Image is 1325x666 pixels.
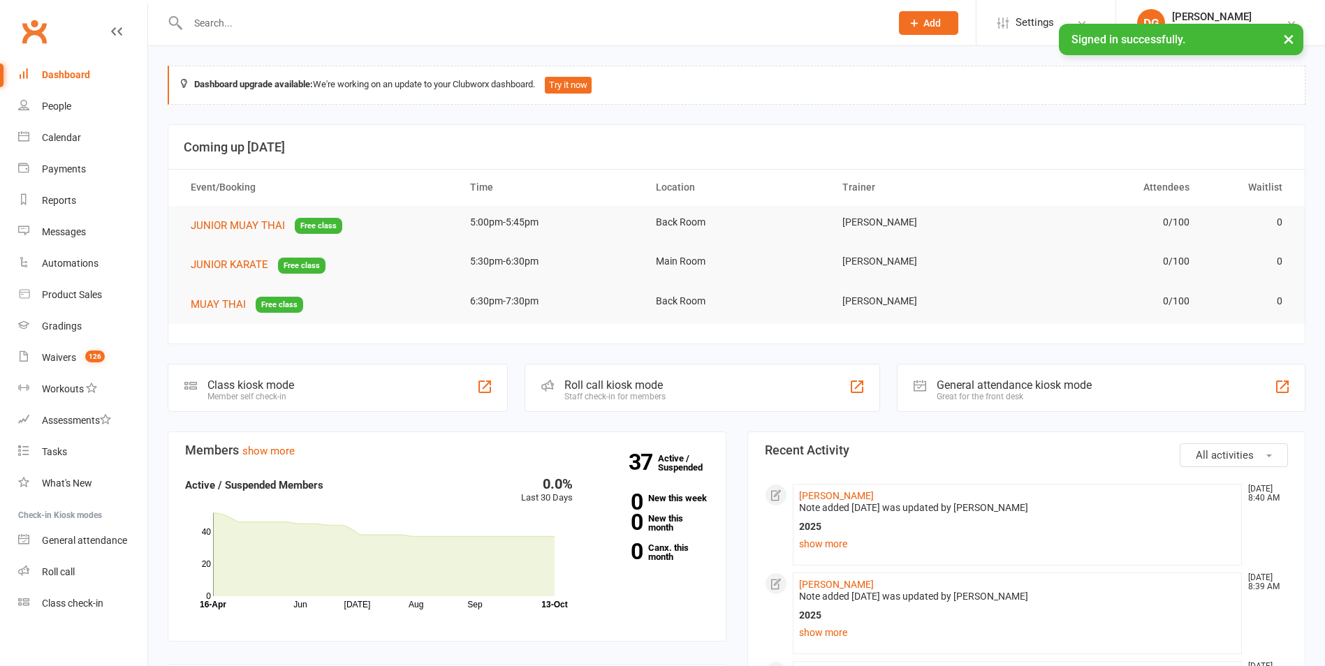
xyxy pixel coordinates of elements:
div: Reports [42,195,76,206]
div: Tasks [42,446,67,457]
a: Assessments [18,405,147,436]
strong: Active / Suspended Members [185,479,323,491]
a: Class kiosk mode [18,588,147,619]
td: 0/100 [1016,245,1201,278]
td: 0 [1202,245,1295,278]
div: Payments [42,163,86,175]
button: × [1276,24,1301,54]
a: Tasks [18,436,147,468]
a: People [18,91,147,122]
h3: Recent Activity [765,443,1289,457]
span: MUAY THAI [191,298,246,311]
th: Waitlist [1202,170,1295,205]
div: General attendance [42,535,127,546]
a: Product Sales [18,279,147,311]
div: Note added [DATE] was updated by [PERSON_NAME] [799,502,1236,514]
div: Class check-in [42,598,103,609]
div: Staff check-in for members [564,392,666,401]
th: Location [643,170,829,205]
div: Workouts [42,383,84,394]
a: Payments [18,154,147,185]
a: Calendar [18,122,147,154]
div: Automations [42,258,98,269]
div: Note added [DATE] was updated by [PERSON_NAME] [799,591,1236,602]
a: 0New this month [594,514,709,532]
td: Main Room [643,245,829,278]
td: 0 [1202,285,1295,318]
div: Dashboard [42,69,90,80]
input: Search... [184,13,881,33]
a: 37Active / Suspended [658,443,719,482]
div: What's New [42,478,92,489]
span: Free class [278,258,325,274]
div: 2025 [799,609,1236,621]
span: Add [923,17,941,29]
div: Calendar [42,132,81,143]
button: Add [899,11,958,35]
td: Back Room [643,285,829,318]
div: Waivers [42,352,76,363]
a: Gradings [18,311,147,342]
a: Clubworx [17,14,52,49]
td: 5:00pm-5:45pm [457,206,643,239]
span: Free class [256,297,303,313]
div: Roll call [42,566,75,577]
div: People [42,101,71,112]
th: Time [457,170,643,205]
button: Try it now [545,77,592,94]
td: 0 [1202,206,1295,239]
div: Boars Martial Arts [1172,23,1252,36]
span: Settings [1016,7,1054,38]
td: [PERSON_NAME] [830,285,1016,318]
div: DG [1137,9,1165,37]
span: JUNIOR MUAY THAI [191,219,285,232]
th: Attendees [1016,170,1201,205]
span: Signed in successfully. [1071,33,1185,46]
a: show more [799,623,1236,642]
td: 0/100 [1016,206,1201,239]
button: All activities [1180,443,1288,467]
span: All activities [1196,449,1254,461]
time: [DATE] 8:39 AM [1241,573,1287,591]
a: Dashboard [18,59,147,91]
a: Workouts [18,373,147,405]
strong: 0 [594,491,643,512]
div: Roll call kiosk mode [564,378,666,392]
a: 0Canx. this month [594,543,709,561]
a: [PERSON_NAME] [799,490,874,501]
button: JUNIOR KARATEFree class [191,256,325,274]
a: 0New this week [594,494,709,503]
div: We're working on an update to your Clubworx dashboard. [168,66,1305,105]
a: What's New [18,468,147,499]
a: Reports [18,185,147,216]
div: Great for the front desk [937,392,1092,401]
h3: Coming up [DATE] [184,140,1289,154]
td: 6:30pm-7:30pm [457,285,643,318]
a: show more [242,445,295,457]
div: Member self check-in [207,392,294,401]
td: Back Room [643,206,829,239]
span: 126 [85,350,105,362]
a: Automations [18,248,147,279]
button: MUAY THAIFree class [191,296,303,313]
th: Trainer [830,170,1016,205]
a: Roll call [18,556,147,588]
a: show more [799,534,1236,554]
strong: 0 [594,541,643,562]
td: 0/100 [1016,285,1201,318]
a: [PERSON_NAME] [799,579,874,590]
div: General attendance kiosk mode [937,378,1092,392]
div: Gradings [42,320,82,332]
time: [DATE] 8:40 AM [1241,484,1287,503]
div: Last 30 Days [521,477,573,505]
div: 0.0% [521,477,573,491]
a: Messages [18,216,147,248]
div: Messages [42,226,86,237]
div: Product Sales [42,289,102,300]
div: [PERSON_NAME] [1172,10,1252,23]
td: [PERSON_NAME] [830,206,1016,239]
a: General attendance kiosk mode [18,525,147,556]
th: Event/Booking [178,170,457,205]
div: Class kiosk mode [207,378,294,392]
a: Waivers 126 [18,342,147,373]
